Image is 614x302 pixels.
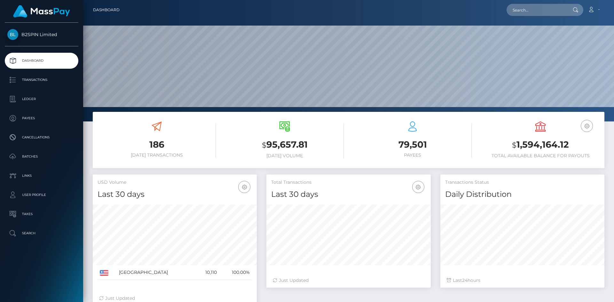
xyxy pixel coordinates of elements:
[5,149,78,165] a: Batches
[512,141,516,150] small: $
[7,171,76,181] p: Links
[5,206,78,222] a: Taxes
[13,5,70,18] img: MassPay Logo
[5,225,78,241] a: Search
[93,3,120,17] a: Dashboard
[7,133,76,142] p: Cancellations
[271,189,426,200] h4: Last 30 days
[273,277,424,284] div: Just Updated
[98,138,216,151] h3: 186
[100,270,108,276] img: US.png
[7,209,76,219] p: Taxes
[5,53,78,69] a: Dashboard
[7,75,76,85] p: Transactions
[507,4,567,16] input: Search...
[7,190,76,200] p: User Profile
[225,138,344,151] h3: 95,657.81
[445,189,600,200] h4: Daily Distribution
[5,91,78,107] a: Ledger
[262,141,266,150] small: $
[353,138,472,151] h3: 79,501
[5,32,78,37] span: B2SPIN Limited
[5,129,78,145] a: Cancellations
[481,153,600,159] h6: Total Available Balance for Payouts
[5,72,78,88] a: Transactions
[7,56,76,66] p: Dashboard
[481,138,600,151] h3: 1,594,164.12
[5,110,78,126] a: Payees
[7,29,18,40] img: B2SPIN Limited
[7,113,76,123] p: Payees
[117,265,195,280] td: [GEOGRAPHIC_DATA]
[98,152,216,158] h6: [DATE] Transactions
[195,265,219,280] td: 10,110
[98,189,252,200] h4: Last 30 days
[98,179,252,186] h5: USD Volume
[7,94,76,104] p: Ledger
[7,152,76,161] p: Batches
[219,265,252,280] td: 100.00%
[5,187,78,203] a: User Profile
[353,152,472,158] h6: Payees
[7,228,76,238] p: Search
[447,277,598,284] div: Last hours
[271,179,426,186] h5: Total Transactions
[225,153,344,159] h6: [DATE] Volume
[462,277,468,283] span: 24
[445,179,600,186] h5: Transactions Status
[5,168,78,184] a: Links
[99,295,250,302] div: Just Updated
